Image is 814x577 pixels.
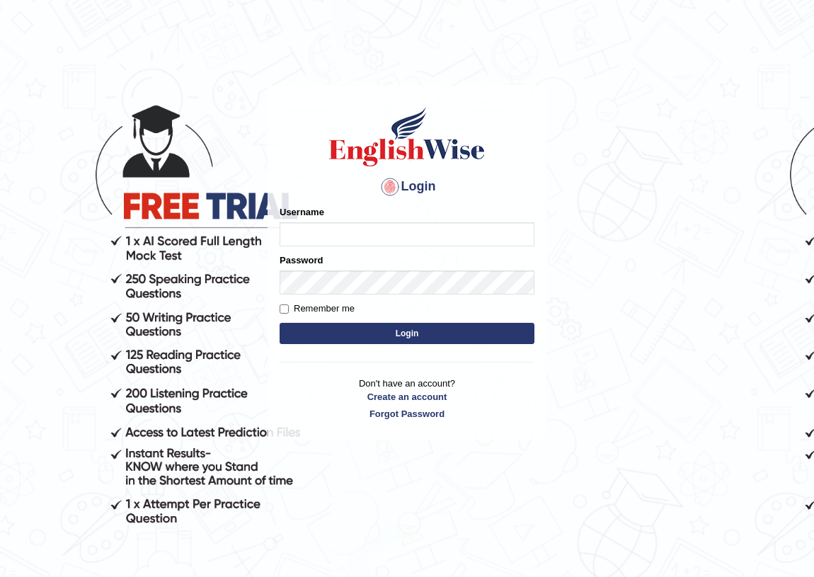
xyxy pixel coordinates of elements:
[280,323,534,344] button: Login
[280,253,323,267] label: Password
[280,407,534,421] a: Forgot Password
[280,390,534,404] a: Create an account
[280,377,534,421] p: Don't have an account?
[280,304,289,314] input: Remember me
[280,205,324,219] label: Username
[280,302,355,316] label: Remember me
[326,105,488,168] img: Logo of English Wise sign in for intelligent practice with AI
[280,176,534,198] h4: Login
